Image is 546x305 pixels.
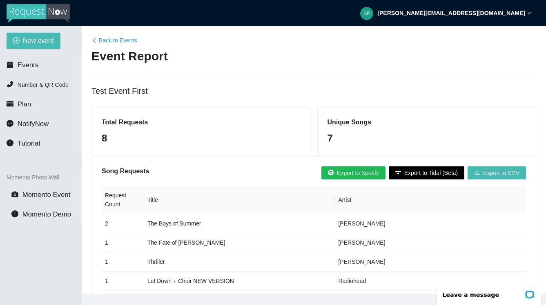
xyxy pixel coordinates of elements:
td: [PERSON_NAME] [335,214,526,233]
span: NotifyNow [18,120,49,128]
span: Tutorial [18,139,40,147]
th: Request Count [102,186,144,214]
td: 1 [102,272,144,291]
button: Export to Tidal (Beta) [389,166,465,179]
span: Export to Spotify [337,168,379,177]
span: down [527,11,531,15]
span: left [91,38,97,43]
span: info-circle [11,210,18,217]
img: dafbb92eb3fe02a0b9cbfc0edbd3fbab [360,7,373,20]
span: Export to CSV [483,168,519,177]
td: The Boys of Summer [144,214,335,233]
span: download [474,170,480,176]
span: Plan [18,100,31,108]
h5: Song Requests [102,166,149,176]
img: RequestNow [7,4,70,23]
td: [PERSON_NAME] [335,233,526,252]
td: The Fate of [PERSON_NAME] [144,233,335,252]
button: plus-circleNew event [7,33,60,49]
a: leftBack to Events [91,36,137,45]
div: Test Event First [91,85,536,97]
td: 1 [102,252,144,272]
th: Title [144,186,335,214]
span: phone [7,81,13,88]
td: 2 [102,214,144,233]
th: Artist [335,186,526,214]
strong: [PERSON_NAME][EMAIL_ADDRESS][DOMAIN_NAME] [377,10,525,16]
td: Radiohead [335,272,526,291]
td: Let Down + Choir NEW VERSION [144,272,335,291]
button: Export to Spotify [321,166,386,179]
span: info-circle [7,139,13,146]
span: Momento Event [22,191,71,199]
h5: Total Requests [102,117,301,127]
span: Events [18,61,38,69]
div: 8 [102,130,301,146]
h2: Event Report [91,48,536,65]
button: downloadExport to CSV [468,166,526,179]
td: [PERSON_NAME] [335,252,526,272]
span: camera [11,191,18,198]
td: Thriller [144,252,335,272]
h5: Unique Songs [328,117,526,127]
span: calendar [7,61,13,68]
span: Momento Demo [22,210,71,218]
span: plus-circle [13,37,20,45]
span: Export to Tidal (Beta) [404,168,458,177]
span: Number & QR Code [18,82,69,88]
span: message [7,120,13,127]
iframe: LiveChat chat widget [431,279,546,305]
span: credit-card [7,100,13,107]
td: 1 [102,233,144,252]
div: 7 [328,130,526,146]
span: New event [23,35,54,46]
